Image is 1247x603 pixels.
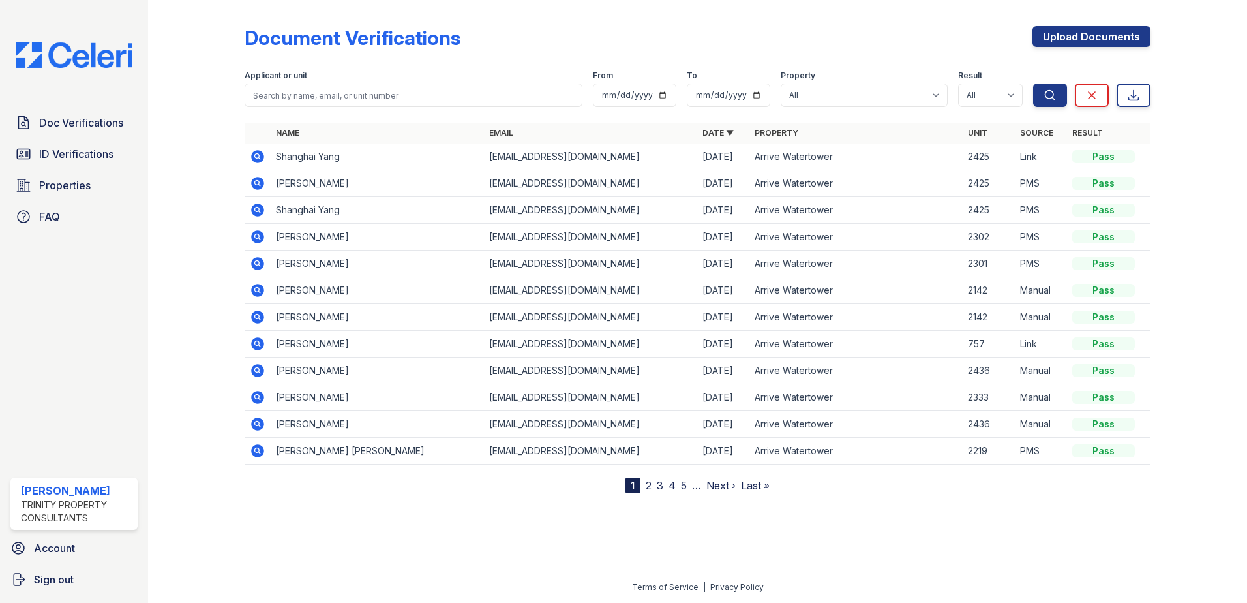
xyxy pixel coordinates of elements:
[484,384,697,411] td: [EMAIL_ADDRESS][DOMAIN_NAME]
[271,384,484,411] td: [PERSON_NAME]
[271,411,484,438] td: [PERSON_NAME]
[593,70,613,81] label: From
[1015,224,1067,251] td: PMS
[1015,331,1067,358] td: Link
[39,115,123,131] span: Doc Verifications
[697,251,749,277] td: [DATE]
[484,197,697,224] td: [EMAIL_ADDRESS][DOMAIN_NAME]
[1072,230,1135,243] div: Pass
[697,277,749,304] td: [DATE]
[484,144,697,170] td: [EMAIL_ADDRESS][DOMAIN_NAME]
[1072,418,1135,431] div: Pass
[963,251,1015,277] td: 2301
[39,209,60,224] span: FAQ
[1072,444,1135,457] div: Pass
[697,411,749,438] td: [DATE]
[968,128,987,138] a: Unit
[741,479,770,492] a: Last »
[749,304,963,331] td: Arrive Watertower
[484,304,697,331] td: [EMAIL_ADDRESS][DOMAIN_NAME]
[646,479,652,492] a: 2
[1072,284,1135,297] div: Pass
[669,479,676,492] a: 4
[697,197,749,224] td: [DATE]
[963,224,1015,251] td: 2302
[963,331,1015,358] td: 757
[5,566,143,593] a: Sign out
[632,582,699,592] a: Terms of Service
[1015,384,1067,411] td: Manual
[271,277,484,304] td: [PERSON_NAME]
[10,172,138,198] a: Properties
[702,128,734,138] a: Date ▼
[1015,438,1067,465] td: PMS
[484,170,697,197] td: [EMAIL_ADDRESS][DOMAIN_NAME]
[1015,144,1067,170] td: Link
[271,224,484,251] td: [PERSON_NAME]
[749,197,963,224] td: Arrive Watertower
[1015,197,1067,224] td: PMS
[697,384,749,411] td: [DATE]
[963,438,1015,465] td: 2219
[749,438,963,465] td: Arrive Watertower
[625,478,640,493] div: 1
[21,483,132,499] div: [PERSON_NAME]
[1072,128,1103,138] a: Result
[681,479,687,492] a: 5
[1020,128,1053,138] a: Source
[749,144,963,170] td: Arrive Watertower
[1015,251,1067,277] td: PMS
[963,197,1015,224] td: 2425
[749,384,963,411] td: Arrive Watertower
[697,224,749,251] td: [DATE]
[963,170,1015,197] td: 2425
[697,358,749,384] td: [DATE]
[271,358,484,384] td: [PERSON_NAME]
[749,224,963,251] td: Arrive Watertower
[692,478,701,493] span: …
[484,277,697,304] td: [EMAIL_ADDRESS][DOMAIN_NAME]
[39,146,113,162] span: ID Verifications
[271,144,484,170] td: Shanghai Yang
[963,358,1015,384] td: 2436
[245,84,582,107] input: Search by name, email, or unit number
[271,438,484,465] td: [PERSON_NAME] [PERSON_NAME]
[781,70,815,81] label: Property
[271,331,484,358] td: [PERSON_NAME]
[706,479,736,492] a: Next ›
[484,411,697,438] td: [EMAIL_ADDRESS][DOMAIN_NAME]
[1032,26,1150,47] a: Upload Documents
[39,178,91,193] span: Properties
[489,128,513,138] a: Email
[697,331,749,358] td: [DATE]
[963,411,1015,438] td: 2436
[710,582,764,592] a: Privacy Policy
[749,411,963,438] td: Arrive Watertower
[484,251,697,277] td: [EMAIL_ADDRESS][DOMAIN_NAME]
[963,144,1015,170] td: 2425
[697,144,749,170] td: [DATE]
[1072,257,1135,270] div: Pass
[1015,277,1067,304] td: Manual
[10,204,138,230] a: FAQ
[749,251,963,277] td: Arrive Watertower
[10,141,138,167] a: ID Verifications
[484,331,697,358] td: [EMAIL_ADDRESS][DOMAIN_NAME]
[484,438,697,465] td: [EMAIL_ADDRESS][DOMAIN_NAME]
[963,384,1015,411] td: 2333
[271,170,484,197] td: [PERSON_NAME]
[697,170,749,197] td: [DATE]
[5,42,143,68] img: CE_Logo_Blue-a8612792a0a2168367f1c8372b55b34899dd931a85d93a1a3d3e32e68fde9ad4.png
[271,197,484,224] td: Shanghai Yang
[271,251,484,277] td: [PERSON_NAME]
[1072,204,1135,217] div: Pass
[1072,177,1135,190] div: Pass
[5,535,143,561] a: Account
[1015,304,1067,331] td: Manual
[749,277,963,304] td: Arrive Watertower
[34,540,75,556] span: Account
[687,70,697,81] label: To
[1015,358,1067,384] td: Manual
[657,479,663,492] a: 3
[963,304,1015,331] td: 2142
